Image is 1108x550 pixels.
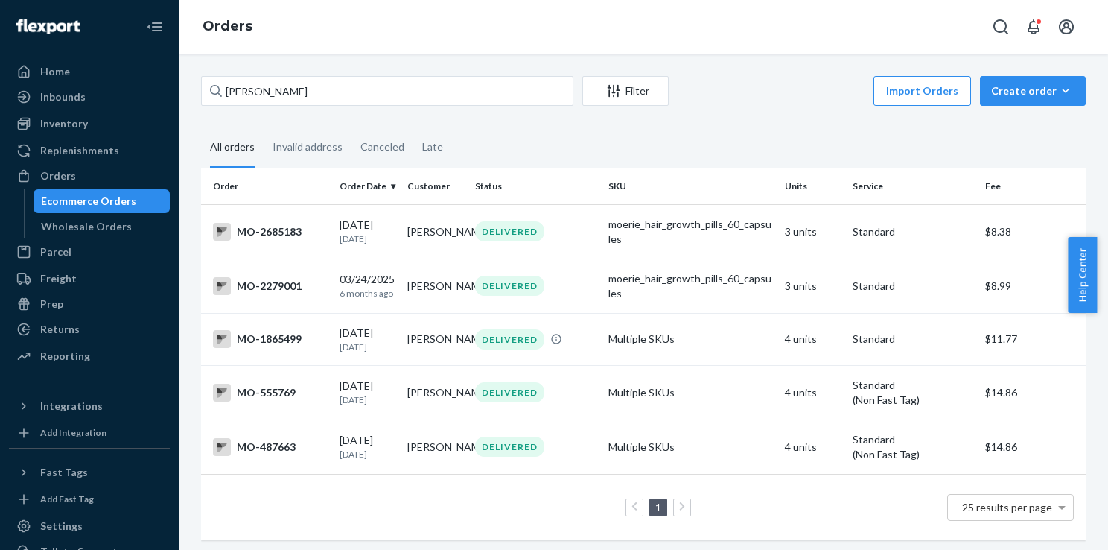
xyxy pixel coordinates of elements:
[213,438,328,456] div: MO-487663
[9,344,170,368] a: Reporting
[340,218,395,245] div: [DATE]
[608,217,774,247] div: moerie_hair_growth_pills_60_capsules
[201,168,334,204] th: Order
[334,168,401,204] th: Order Date
[608,271,774,301] div: moerie_hair_growth_pills_60_capsules
[213,223,328,241] div: MO-2685183
[979,168,1086,204] th: Fee
[340,233,395,245] p: [DATE]
[340,341,395,353] p: [DATE]
[9,164,170,188] a: Orders
[41,194,136,209] div: Ecommerce Orders
[9,139,170,162] a: Replenishments
[873,76,971,106] button: Import Orders
[979,204,1086,259] td: $8.38
[40,116,88,131] div: Inventory
[213,277,328,295] div: MO-2279001
[475,382,544,402] div: DELIVERED
[1051,12,1081,42] button: Open account menu
[962,501,1052,513] span: 25 results per page
[847,168,979,204] th: Service
[779,259,847,313] td: 3 units
[340,326,395,353] div: [DATE]
[853,393,973,408] div: (Non Fast Tag)
[40,271,77,286] div: Freight
[1019,12,1048,42] button: Open notifications
[40,426,106,439] div: Add Integration
[140,12,170,42] button: Close Navigation
[40,322,80,337] div: Returns
[583,83,668,98] div: Filter
[201,76,573,106] input: Search orders
[360,127,404,166] div: Canceled
[979,259,1086,313] td: $8.99
[9,240,170,264] a: Parcel
[401,204,469,259] td: [PERSON_NAME]
[40,349,90,364] div: Reporting
[422,127,443,166] div: Late
[340,287,395,300] p: 6 months ago
[9,292,170,316] a: Prep
[210,127,255,168] div: All orders
[853,279,973,294] p: Standard
[340,433,395,461] div: [DATE]
[853,224,973,239] p: Standard
[652,501,664,513] a: Page 1 is your current page
[986,12,1016,42] button: Open Search Box
[979,420,1086,474] td: $14.86
[9,317,170,341] a: Returns
[779,168,847,204] th: Units
[34,189,171,213] a: Ecommerce Orders
[853,432,973,447] p: Standard
[40,399,103,414] div: Integrations
[401,365,469,420] td: [PERSON_NAME]
[602,168,780,204] th: SKU
[34,215,171,238] a: Wholesale Orders
[475,329,544,350] div: DELIVERED
[853,378,973,393] p: Standard
[9,424,170,442] a: Add Integration
[475,276,544,296] div: DELIVERED
[340,272,395,300] div: 03/24/2025
[9,394,170,418] button: Integrations
[40,143,119,158] div: Replenishments
[9,60,170,83] a: Home
[979,313,1086,365] td: $11.77
[203,18,252,34] a: Orders
[340,448,395,461] p: [DATE]
[779,204,847,259] td: 3 units
[407,180,463,192] div: Customer
[582,76,669,106] button: Filter
[41,219,132,234] div: Wholesale Orders
[40,297,63,312] div: Prep
[9,514,170,538] a: Settings
[9,85,170,109] a: Inbounds
[9,490,170,508] a: Add Fast Tag
[9,461,170,484] button: Fast Tags
[602,365,780,420] td: Multiple SKUs
[991,83,1074,98] div: Create order
[602,420,780,474] td: Multiple SKUs
[475,221,544,241] div: DELIVERED
[40,89,86,104] div: Inbounds
[779,420,847,474] td: 4 units
[40,465,88,480] div: Fast Tags
[40,244,71,259] div: Parcel
[340,379,395,406] div: [DATE]
[779,313,847,365] td: 4 units
[980,76,1086,106] button: Create order
[40,519,83,534] div: Settings
[340,393,395,406] p: [DATE]
[213,384,328,402] div: MO-555769
[40,168,76,183] div: Orders
[40,493,94,505] div: Add Fast Tag
[1068,237,1097,313] button: Help Center
[401,259,469,313] td: [PERSON_NAME]
[9,267,170,291] a: Freight
[40,64,70,79] div: Home
[191,5,264,48] ol: breadcrumbs
[469,168,602,204] th: Status
[602,313,780,365] td: Multiple SKUs
[475,437,544,457] div: DELIVERED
